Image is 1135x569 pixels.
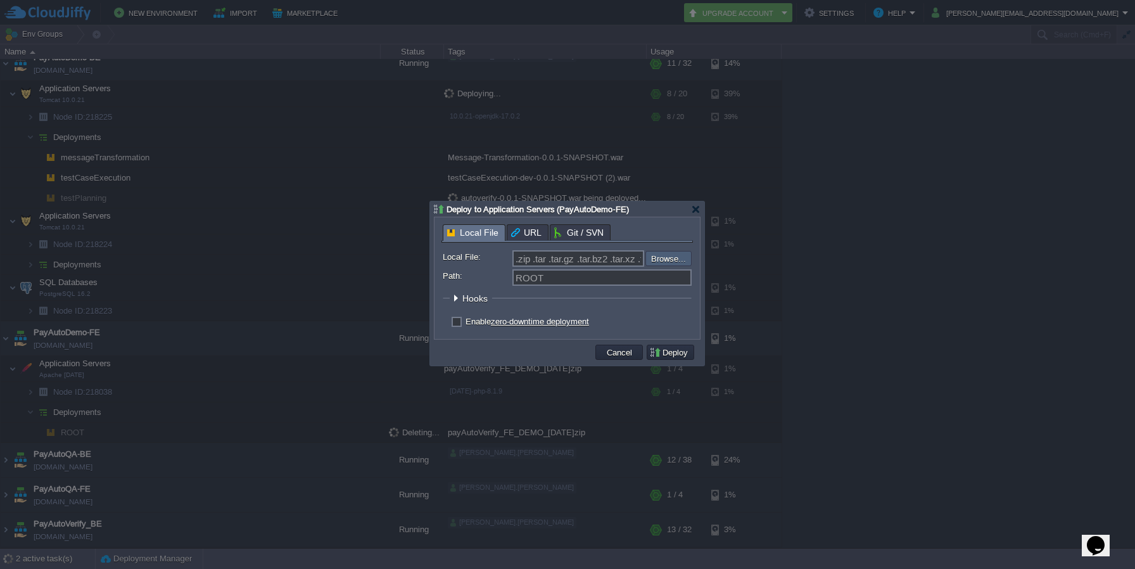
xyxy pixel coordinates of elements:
[466,317,589,326] label: Enable
[491,317,589,326] a: zero-downtime deployment
[1082,518,1122,556] iframe: chat widget
[554,225,604,240] span: Git / SVN
[462,293,491,304] span: Hooks
[511,225,542,240] span: URL
[447,225,498,241] span: Local File
[443,250,511,264] label: Local File:
[603,347,636,358] button: Cancel
[447,205,629,214] span: Deploy to Application Servers (PayAutoDemo-FE)
[649,347,692,358] button: Deploy
[443,269,511,283] label: Path:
